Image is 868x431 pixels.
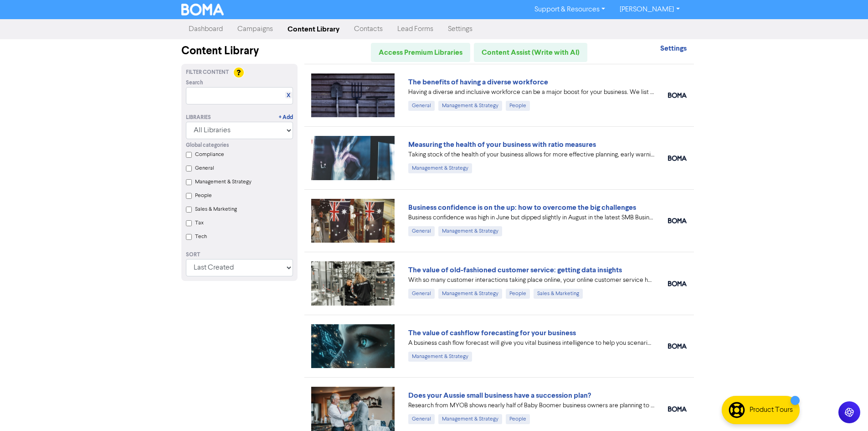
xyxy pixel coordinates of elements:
[660,45,687,52] a: Settings
[408,101,435,111] div: General
[186,68,293,77] div: Filter Content
[408,150,654,160] div: Taking stock of the health of your business allows for more effective planning, early warning abo...
[822,387,868,431] iframe: Chat Widget
[668,156,687,161] img: boma_accounting
[195,233,207,241] label: Tech
[408,275,654,285] div: With so many customer interactions taking place online, your online customer service has to be fi...
[408,391,591,400] a: Does your Aussie small business have a succession plan?
[195,151,224,159] label: Compliance
[668,281,687,286] img: boma
[408,414,435,424] div: General
[408,78,548,87] a: The benefits of having a diverse workforce
[195,178,252,186] label: Management & Strategy
[438,414,502,424] div: Management & Strategy
[195,164,214,172] label: General
[438,289,502,299] div: Management & Strategy
[181,20,230,38] a: Dashboard
[408,401,654,410] div: Research from MYOB shows nearly half of Baby Boomer business owners are planning to exit in the n...
[195,192,212,200] label: People
[408,163,472,173] div: Management & Strategy
[186,114,211,122] div: Libraries
[195,205,237,213] label: Sales & Marketing
[181,4,224,16] img: BOMA Logo
[668,343,687,349] img: boma_accounting
[506,289,530,299] div: People
[506,101,530,111] div: People
[408,213,654,223] div: Business confidence was high in June but dipped slightly in August in the latest SMB Business Ins...
[230,20,280,38] a: Campaigns
[181,43,298,59] div: Content Library
[668,406,687,412] img: boma
[408,226,435,236] div: General
[186,251,293,259] div: Sort
[438,226,502,236] div: Management & Strategy
[668,218,687,223] img: boma
[408,140,596,149] a: Measuring the health of your business with ratio measures
[408,338,654,348] div: A business cash flow forecast will give you vital business intelligence to help you scenario-plan...
[506,414,530,424] div: People
[280,20,347,38] a: Content Library
[474,43,587,62] a: Content Assist (Write with AI)
[438,101,502,111] div: Management & Strategy
[347,20,390,38] a: Contacts
[186,141,293,150] div: Global categories
[527,2,612,17] a: Support & Resources
[660,44,687,53] strong: Settings
[195,219,204,227] label: Tax
[390,20,441,38] a: Lead Forms
[279,114,293,122] a: + Add
[408,289,435,299] div: General
[408,265,622,275] a: The value of old-fashioned customer service: getting data insights
[408,328,576,338] a: The value of cashflow forecasting for your business
[668,93,687,98] img: boma
[408,352,472,362] div: Management & Strategy
[612,2,687,17] a: [PERSON_NAME]
[534,289,583,299] div: Sales & Marketing
[287,92,290,99] a: X
[408,203,636,212] a: Business confidence is on the up: how to overcome the big challenges
[371,43,470,62] a: Access Premium Libraries
[186,79,203,87] span: Search
[441,20,480,38] a: Settings
[408,88,654,97] div: Having a diverse and inclusive workforce can be a major boost for your business. We list four of ...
